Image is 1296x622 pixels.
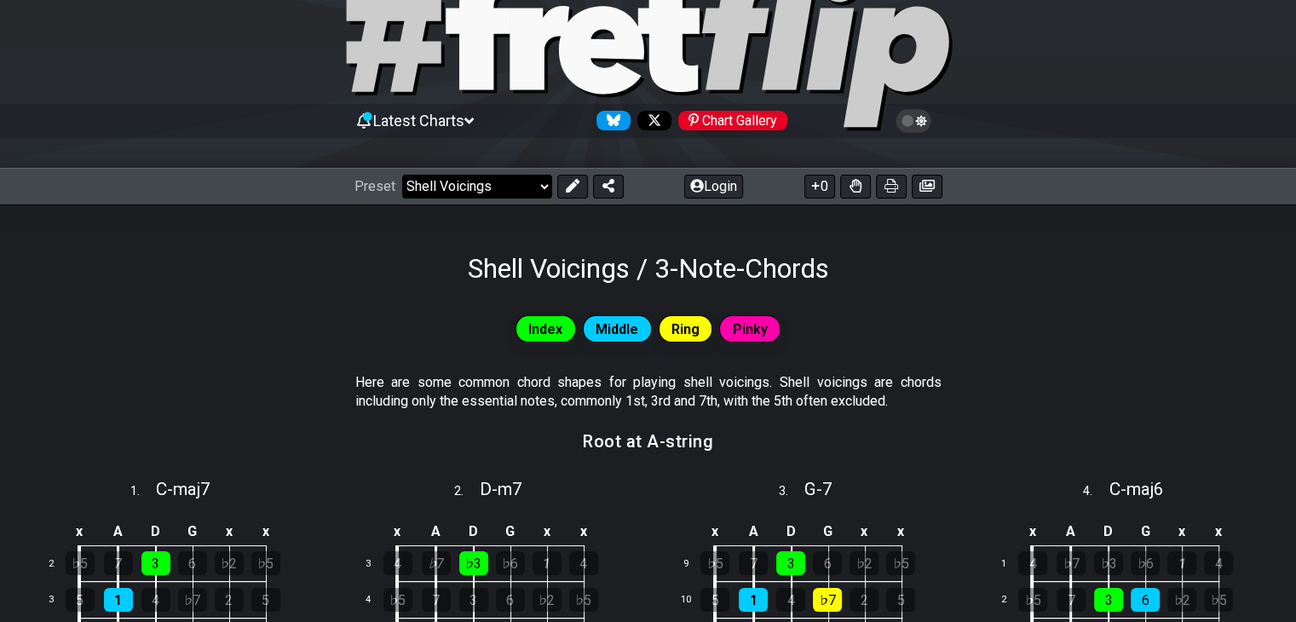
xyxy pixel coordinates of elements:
[1094,588,1123,612] div: 3
[422,551,451,575] div: ♭7
[1127,518,1164,546] td: G
[671,111,787,130] a: #fretflip at Pinterest
[840,175,871,199] button: Toggle Dexterity for all fretkits
[673,582,714,619] td: 10
[1094,551,1123,575] div: ♭3
[1164,518,1201,546] td: x
[772,518,809,546] td: D
[883,518,919,546] td: x
[141,551,170,575] div: 3
[1013,518,1052,546] td: x
[492,518,528,546] td: G
[733,317,768,342] span: Pinky
[1018,551,1047,575] div: 4
[383,588,412,612] div: ♭5
[813,588,842,612] div: ♭7
[496,588,525,612] div: 6
[850,588,878,612] div: 2
[1201,518,1237,546] td: x
[1090,518,1127,546] td: D
[776,588,805,612] div: 4
[251,551,280,575] div: ♭5
[251,588,280,612] div: 5
[593,175,624,199] button: Share Preset
[156,479,210,499] span: C - maj7
[455,518,492,546] td: D
[60,518,100,546] td: x
[569,551,598,575] div: 4
[813,551,842,575] div: 6
[569,588,598,612] div: ♭5
[356,545,397,582] td: 3
[912,175,942,199] button: Create image
[215,551,244,575] div: ♭2
[779,482,804,501] span: 3 .
[590,111,631,130] a: Follow #fretflip at Bluesky
[776,551,805,575] div: 3
[904,113,924,129] span: Toggle light / dark theme
[459,551,488,575] div: ♭3
[141,588,170,612] div: 4
[1131,551,1160,575] div: ♭6
[38,545,79,582] td: 2
[373,112,464,130] span: Latest Charts
[684,175,743,199] button: Login
[356,582,397,619] td: 4
[991,582,1032,619] td: 2
[583,432,713,451] h3: Root at A-string
[809,518,846,546] td: G
[354,178,395,194] span: Preset
[99,518,137,546] td: A
[804,175,835,199] button: 0
[104,588,133,612] div: 1
[596,317,638,342] span: Middle
[528,518,565,546] td: x
[850,551,878,575] div: ♭2
[1167,551,1196,575] div: 1
[215,588,244,612] div: 2
[739,551,768,575] div: 7
[417,518,455,546] td: A
[137,518,175,546] td: D
[533,551,562,575] div: 1
[130,482,156,501] span: 1 .
[533,588,562,612] div: ♭2
[468,252,829,285] h1: Shell Voicings / 3-Note-Chords
[459,588,488,612] div: 3
[700,551,729,575] div: ♭5
[991,545,1032,582] td: 1
[695,518,734,546] td: x
[876,175,907,199] button: Print
[673,545,714,582] td: 9
[422,588,451,612] div: 7
[174,518,210,546] td: G
[402,175,552,199] select: Preset
[557,175,588,199] button: Edit Preset
[66,588,95,612] div: 5
[355,373,942,412] p: Here are some common chord shapes for playing shell voicings. Shell voicings are chords including...
[1109,479,1163,499] span: C - maj6
[210,518,247,546] td: x
[739,588,768,612] div: 1
[454,482,480,501] span: 2 .
[886,588,915,612] div: 5
[700,588,729,612] div: 5
[38,582,79,619] td: 3
[104,551,133,575] div: 7
[1057,551,1086,575] div: ♭7
[480,479,522,499] span: D - m7
[1204,551,1233,575] div: 4
[1083,482,1109,501] span: 4 .
[1057,588,1086,612] div: 7
[1204,588,1233,612] div: ♭5
[178,588,207,612] div: ♭7
[804,479,832,499] span: G - 7
[678,111,787,130] div: Chart Gallery
[565,518,602,546] td: x
[846,518,883,546] td: x
[886,551,915,575] div: ♭5
[66,551,95,575] div: ♭5
[378,518,418,546] td: x
[496,551,525,575] div: ♭6
[1018,588,1047,612] div: ♭5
